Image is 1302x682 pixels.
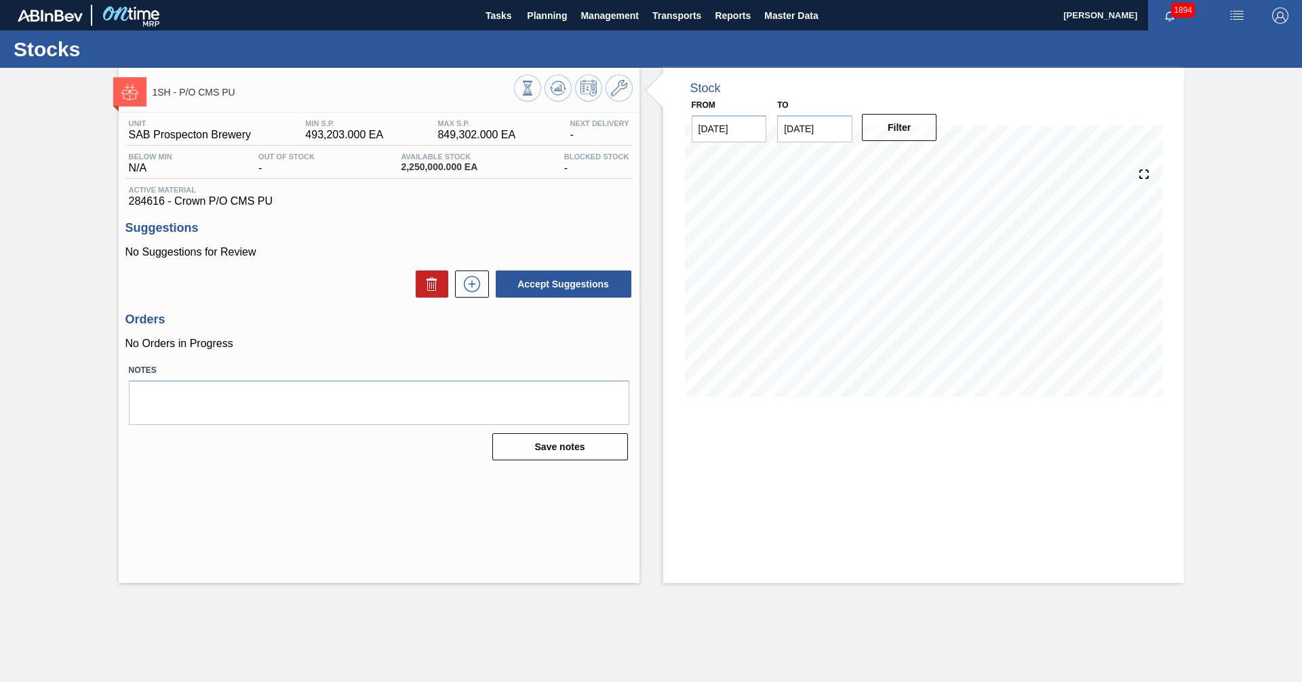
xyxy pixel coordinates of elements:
span: Transports [652,7,701,24]
button: Filter [862,114,937,141]
span: Next Delivery [570,119,629,127]
div: Stock [690,81,721,96]
img: userActions [1229,7,1245,24]
label: to [777,100,788,110]
label: Notes [129,361,629,380]
button: Accept Suggestions [496,270,631,298]
span: Planning [527,7,567,24]
span: 2,250,000.000 EA [401,162,477,172]
button: Notifications [1148,6,1191,25]
img: Ícone [121,83,138,100]
span: 493,203.000 EA [305,129,383,141]
p: No Suggestions for Review [125,246,633,258]
span: Management [580,7,639,24]
p: No Orders in Progress [125,338,633,350]
span: MAX S.P. [437,119,515,127]
span: Unit [129,119,252,127]
span: SAB Prospecton Brewery [129,129,252,141]
span: 1894 [1171,3,1195,18]
div: Accept Suggestions [489,269,633,299]
span: Reports [715,7,751,24]
span: Out Of Stock [258,153,315,161]
button: Schedule Inventory [575,75,602,102]
input: mm/dd/yyyy [777,115,852,142]
span: 1SH - P/O CMS PU [153,87,514,98]
img: TNhmsLtSVTkK8tSr43FrP2fwEKptu5GPRR3wAAAABJRU5ErkJggg== [18,9,83,22]
span: Active Material [129,186,629,194]
span: Blocked Stock [564,153,629,161]
input: mm/dd/yyyy [692,115,767,142]
h3: Suggestions [125,221,633,235]
span: MIN S.P. [305,119,383,127]
div: N/A [125,153,176,174]
span: Below Min [129,153,172,161]
div: New suggestion [448,270,489,298]
button: Go to Master Data / General [606,75,633,102]
span: Available Stock [401,153,477,161]
span: 284616 - Crown P/O CMS PU [129,195,629,207]
img: Logout [1272,7,1288,24]
button: Update Chart [545,75,572,102]
span: 849,302.000 EA [437,129,515,141]
div: - [561,153,633,174]
h1: Stocks [14,41,254,57]
div: Delete Suggestions [409,270,448,298]
button: Stocks Overview [514,75,541,102]
span: Master Data [764,7,818,24]
button: Save notes [492,433,628,460]
span: Tasks [484,7,513,24]
div: - [255,153,318,174]
label: From [692,100,715,110]
div: - [566,119,632,141]
h3: Orders [125,313,633,327]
